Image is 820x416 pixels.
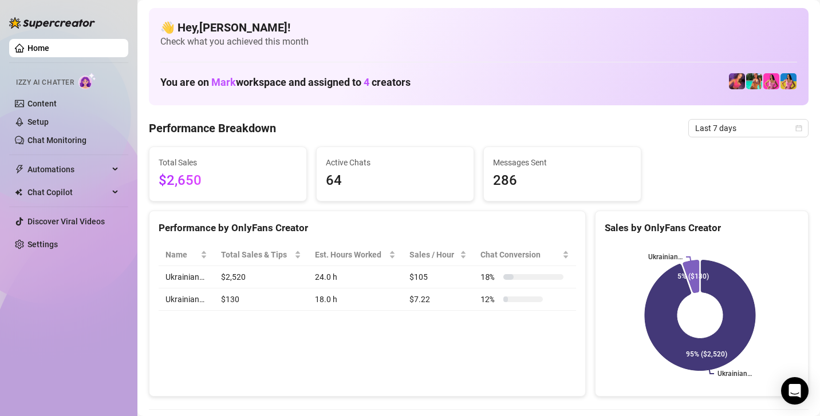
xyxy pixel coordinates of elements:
[717,370,752,378] text: Ukrainian…
[315,248,387,261] div: Est. Hours Worked
[159,266,214,288] td: Ukrainian…
[480,248,560,261] span: Chat Conversion
[214,266,308,288] td: $2,520
[9,17,95,29] img: logo-BBDzfeDw.svg
[403,244,474,266] th: Sales / Hour
[308,266,403,288] td: 24.0 h
[27,136,86,145] a: Chat Monitoring
[165,248,198,261] span: Name
[15,188,22,196] img: Chat Copilot
[781,377,809,405] div: Open Intercom Messenger
[159,156,297,169] span: Total Sales
[480,293,499,306] span: 12 %
[149,120,276,136] h4: Performance Breakdown
[78,73,96,89] img: AI Chatter
[403,288,474,311] td: $7.22
[326,156,464,169] span: Active Chats
[214,244,308,266] th: Total Sales & Tips
[16,77,74,88] span: Izzy AI Chatter
[159,170,297,192] span: $2,650
[27,43,49,53] a: Home
[795,125,802,132] span: calendar
[211,76,236,88] span: Mark
[27,117,49,126] a: Setup
[159,220,576,236] div: Performance by OnlyFans Creator
[480,271,499,283] span: 18 %
[493,170,632,192] span: 286
[27,183,109,201] span: Chat Copilot
[493,156,632,169] span: Messages Sent
[403,266,474,288] td: $105
[648,253,683,261] text: Ukrainian…
[474,244,576,266] th: Chat Conversion
[27,160,109,179] span: Automations
[160,76,411,89] h1: You are on workspace and assigned to creators
[160,35,797,48] span: Check what you achieved this month
[15,165,24,174] span: thunderbolt
[221,248,292,261] span: Total Sales & Tips
[159,244,214,266] th: Name
[27,240,58,249] a: Settings
[695,120,802,137] span: Last 7 days
[27,217,105,226] a: Discover Viral Videos
[214,288,308,311] td: $130
[364,76,369,88] span: 4
[763,73,779,89] img: Ukrainian
[160,19,797,35] h4: 👋 Hey, [PERSON_NAME] !
[308,288,403,311] td: 18.0 h
[159,288,214,311] td: Ukrainian…
[780,73,797,89] img: Ukrainian
[409,248,458,261] span: Sales / Hour
[27,99,57,108] a: Content
[746,73,762,89] img: Alexa
[605,220,799,236] div: Sales by OnlyFans Creator
[729,73,745,89] img: Alexa
[326,170,464,192] span: 64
